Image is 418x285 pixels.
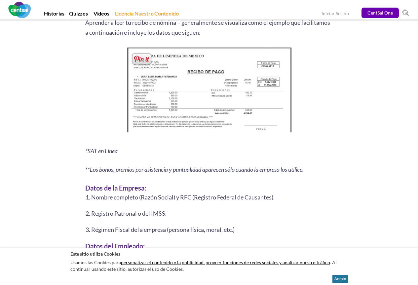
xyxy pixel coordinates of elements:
button: Acepto [332,275,348,283]
p: Aprender a leer tu recibo de nómina – generalmente se visualiza como el ejemplo que facilitamos a... [85,18,333,37]
a: Videos [91,10,112,19]
h3: Datos de la Empresa: [85,183,333,193]
i: **Los bonos, premios por asistencia y puntualidad aparecen sólo cuando la empresa los utilice. [85,166,304,173]
li: Nombre completo (Razón Social) y RFC (Registro Federal de Causantes). [91,193,333,201]
a: Quizzes [67,10,90,19]
i: *SAT en Línea [85,148,118,155]
a: Historias [42,10,67,19]
li: Registro Patronal o del IMSS. [91,209,333,218]
h2: Este sitio utiliza Cookies [70,251,348,257]
p: Usamos las Cookies para . Al continuar usando este sitio, autorizas el uso de Cookies. [70,258,348,274]
li: Régimen Fiscal de la empresa (persona física, moral, etc.) [91,225,333,234]
a: Licencia Nuestro Contenido [113,10,181,19]
img: CentSai [8,2,31,18]
a: CentSai One [361,8,399,18]
h3: Datos del Empleado: [85,241,333,251]
a: Iniciar Sesión [322,11,349,18]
